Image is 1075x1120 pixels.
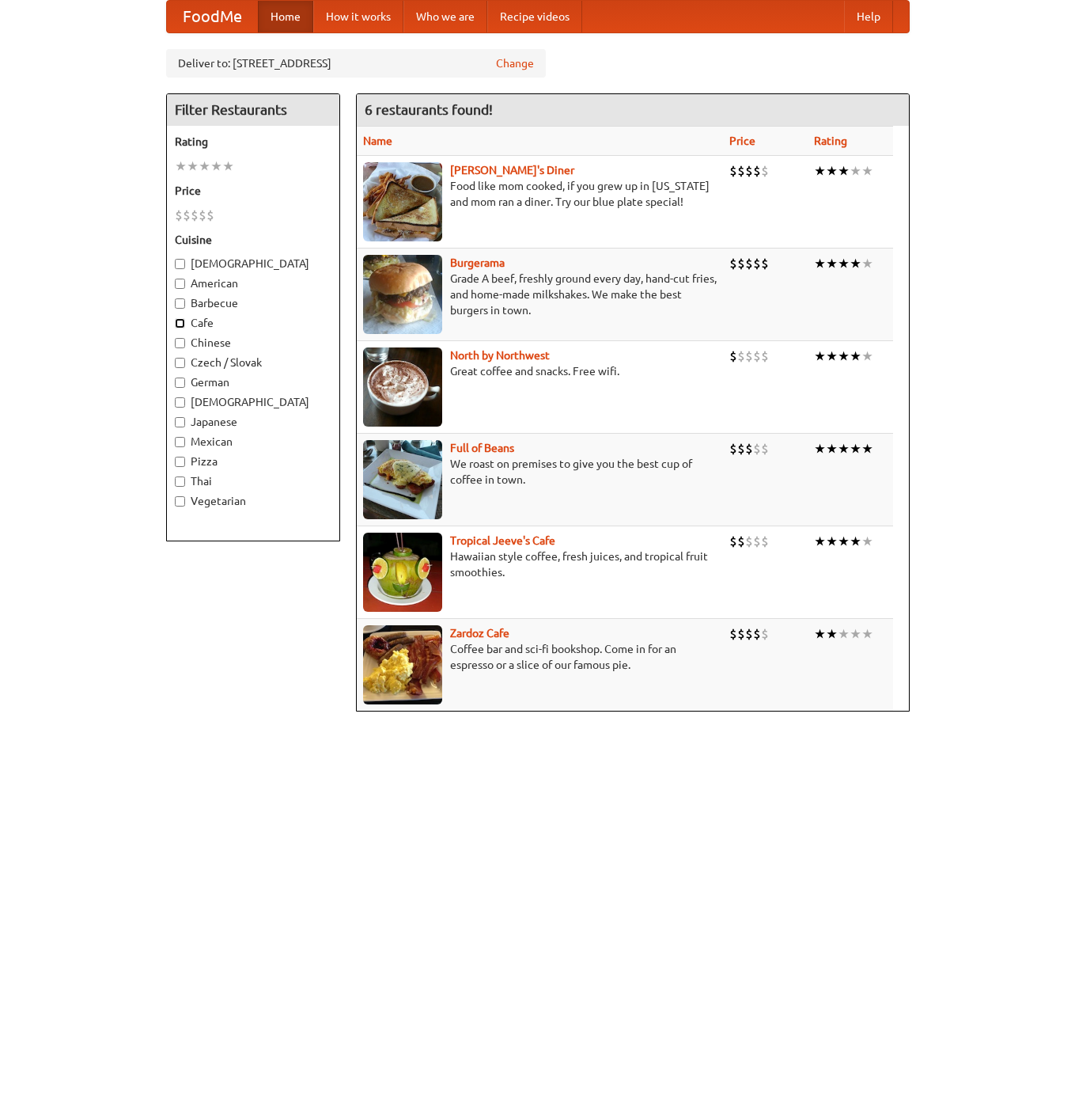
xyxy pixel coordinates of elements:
[183,207,191,224] li: $
[814,533,826,550] li: ★
[175,183,331,199] h5: Price
[210,158,222,175] li: ★
[737,162,745,180] li: $
[166,49,546,78] div: Deliver to: [STREET_ADDRESS]
[167,94,339,126] h4: Filter Restaurants
[363,440,442,519] img: beans.jpg
[363,135,392,147] a: Name
[814,255,826,272] li: ★
[761,162,769,180] li: $
[745,440,753,457] li: $
[826,255,838,272] li: ★
[838,440,850,457] li: ★
[826,347,838,365] li: ★
[761,625,769,643] li: $
[745,255,753,272] li: $
[363,641,717,673] p: Coffee bar and sci-fi bookshop. Come in for an espresso or a slice of our famous pie.
[838,625,850,643] li: ★
[175,417,185,427] input: Japanese
[850,440,861,457] li: ★
[450,164,574,177] b: [PERSON_NAME]'s Diner
[729,255,737,272] li: $
[814,440,826,457] li: ★
[363,271,717,318] p: Grade A beef, freshly ground every day, hand-cut fries, and home-made milkshakes. We make the bes...
[313,1,403,32] a: How it works
[175,315,331,331] label: Cafe
[175,496,185,507] input: Vegetarian
[363,549,717,580] p: Hawaiian style coffee, fresh juices, and tropical fruit smoothies.
[850,533,861,550] li: ★
[861,162,873,180] li: ★
[761,255,769,272] li: $
[365,102,493,117] ng-pluralize: 6 restaurants found!
[363,255,442,334] img: burgerama.jpg
[814,625,826,643] li: ★
[175,207,183,224] li: $
[745,162,753,180] li: $
[175,318,185,328] input: Cafe
[175,434,331,450] label: Mexican
[861,533,873,550] li: ★
[363,456,717,488] p: We roast on premises to give you the best cup of coffee in town.
[826,440,838,457] li: ★
[814,135,847,147] a: Rating
[753,255,761,272] li: $
[175,134,331,150] h5: Rating
[450,256,505,269] a: Burgerama
[850,255,861,272] li: ★
[745,625,753,643] li: $
[363,347,442,427] img: north.jpg
[861,347,873,365] li: ★
[175,335,331,351] label: Chinese
[175,275,331,291] label: American
[167,1,258,32] a: FoodMe
[450,627,509,640] a: Zardoz Cafe
[191,207,199,224] li: $
[175,414,331,430] label: Japanese
[175,374,331,390] label: German
[206,207,214,224] li: $
[450,534,555,547] a: Tropical Jeeve's Cafe
[175,397,185,408] input: [DEMOGRAPHIC_DATA]
[175,279,185,289] input: American
[814,162,826,180] li: ★
[175,158,187,175] li: ★
[729,135,755,147] a: Price
[175,454,331,469] label: Pizza
[175,394,331,410] label: [DEMOGRAPHIC_DATA]
[729,533,737,550] li: $
[496,55,534,71] a: Change
[175,232,331,248] h5: Cuisine
[175,298,185,309] input: Barbecue
[838,347,850,365] li: ★
[258,1,313,32] a: Home
[363,178,717,210] p: Food like mom cooked, if you grew up in [US_STATE] and mom ran a diner. Try our blue plate special!
[450,349,550,362] a: North by Northwest
[737,440,745,457] li: $
[175,473,331,489] label: Thai
[850,347,861,365] li: ★
[753,533,761,550] li: $
[363,363,717,379] p: Great coffee and snacks. Free wifi.
[729,347,737,365] li: $
[745,347,753,365] li: $
[861,255,873,272] li: ★
[761,347,769,365] li: $
[861,625,873,643] li: ★
[826,162,838,180] li: ★
[761,533,769,550] li: $
[838,533,850,550] li: ★
[745,533,753,550] li: $
[199,158,210,175] li: ★
[753,440,761,457] li: $
[175,476,185,487] input: Thai
[753,162,761,180] li: $
[753,347,761,365] li: $
[850,162,861,180] li: ★
[175,256,331,271] label: [DEMOGRAPHIC_DATA]
[175,338,185,348] input: Chinese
